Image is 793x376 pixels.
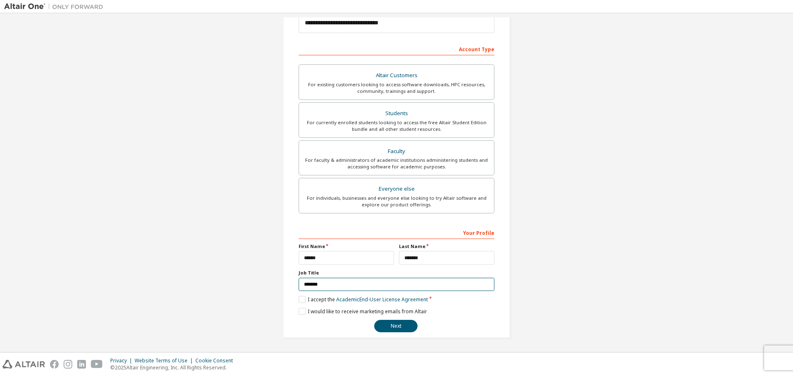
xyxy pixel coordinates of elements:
div: Cookie Consent [195,357,238,364]
div: For individuals, businesses and everyone else looking to try Altair software and explore our prod... [304,195,489,208]
div: Everyone else [304,183,489,195]
div: Students [304,108,489,119]
label: Job Title [299,270,494,276]
img: linkedin.svg [77,360,86,369]
label: Last Name [399,243,494,250]
div: For currently enrolled students looking to access the free Altair Student Edition bundle and all ... [304,119,489,132]
a: Academic End-User License Agreement [336,296,428,303]
div: Altair Customers [304,70,489,81]
div: For faculty & administrators of academic institutions administering students and accessing softwa... [304,157,489,170]
label: I accept the [299,296,428,303]
img: facebook.svg [50,360,59,369]
button: Next [374,320,418,332]
p: © 2025 Altair Engineering, Inc. All Rights Reserved. [110,364,238,371]
label: First Name [299,243,394,250]
label: I would like to receive marketing emails from Altair [299,308,427,315]
div: Privacy [110,357,135,364]
div: Account Type [299,42,494,55]
div: Website Terms of Use [135,357,195,364]
div: For existing customers looking to access software downloads, HPC resources, community, trainings ... [304,81,489,95]
div: Faculty [304,146,489,157]
img: youtube.svg [91,360,103,369]
div: Your Profile [299,226,494,239]
img: altair_logo.svg [2,360,45,369]
img: Altair One [4,2,107,11]
img: instagram.svg [64,360,72,369]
